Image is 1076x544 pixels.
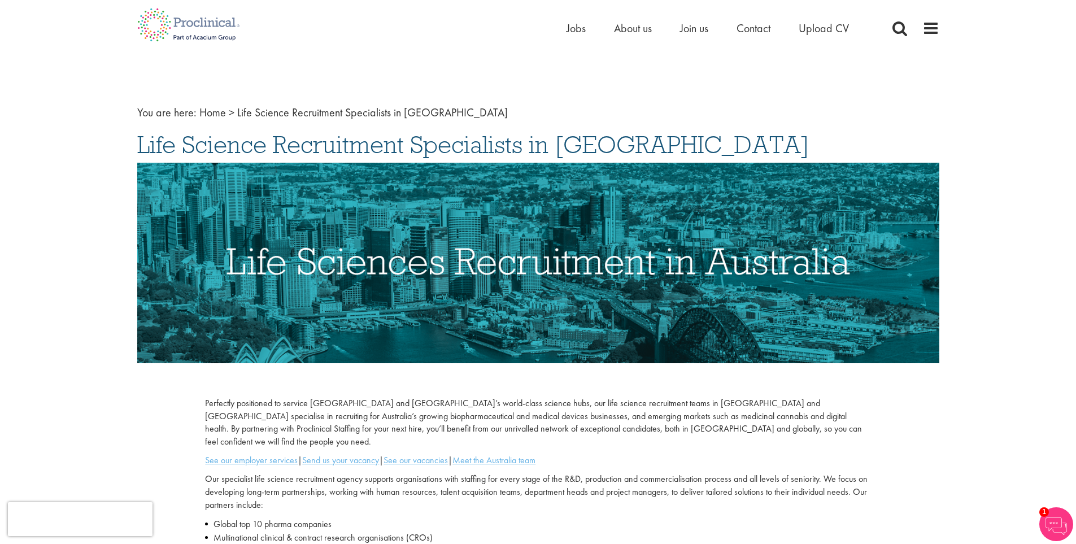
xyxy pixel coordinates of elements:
[452,454,535,466] a: Meet the Australia team
[229,105,234,120] span: >
[1039,507,1073,541] img: Chatbot
[8,502,153,536] iframe: reCAPTCHA
[384,454,448,466] a: See our vacancies
[199,105,226,120] a: breadcrumb link
[205,517,870,531] li: Global top 10 pharma companies
[567,21,586,36] a: Jobs
[137,163,939,363] img: Life Sciences Recruitment in Australia
[205,397,870,449] p: Perfectly positioned to service [GEOGRAPHIC_DATA] and [GEOGRAPHIC_DATA]’s world-class science hub...
[137,105,197,120] span: You are here:
[737,21,770,36] a: Contact
[205,473,870,512] p: Our specialist life science recruitment agency supports organisations with staffing for every sta...
[680,21,708,36] a: Join us
[205,454,298,466] a: See our employer services
[1039,507,1049,517] span: 1
[799,21,849,36] a: Upload CV
[614,21,652,36] a: About us
[205,454,870,467] p: | | |
[137,129,809,160] span: Life Science Recruitment Specialists in [GEOGRAPHIC_DATA]
[302,454,379,466] a: Send us your vacancy
[237,105,508,120] span: Life Science Recruitment Specialists in [GEOGRAPHIC_DATA]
